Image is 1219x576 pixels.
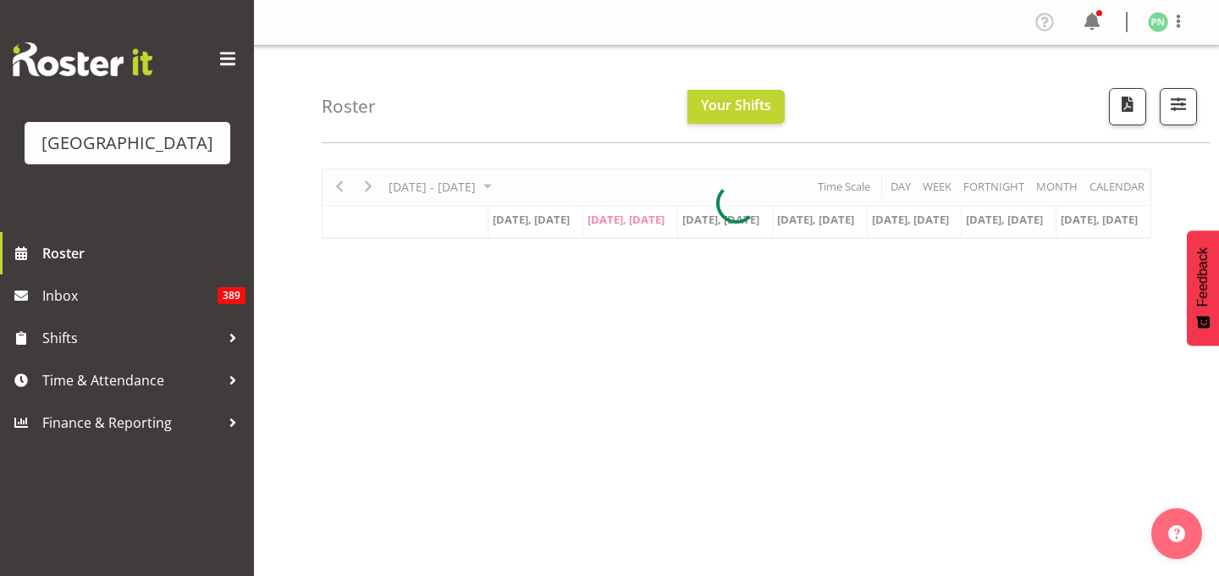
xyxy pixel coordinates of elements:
button: Filter Shifts [1160,88,1197,125]
span: Your Shifts [701,96,771,114]
span: 389 [218,287,245,304]
img: penny-navidad674.jpg [1148,12,1168,32]
img: Rosterit website logo [13,42,152,76]
span: Inbox [42,283,218,308]
span: Time & Attendance [42,368,220,393]
button: Download a PDF of the roster according to the set date range. [1109,88,1146,125]
h4: Roster [322,97,376,116]
span: Feedback [1195,247,1211,307]
span: Finance & Reporting [42,410,220,435]
button: Your Shifts [687,90,785,124]
span: Roster [42,241,245,266]
div: [GEOGRAPHIC_DATA] [41,130,213,156]
button: Feedback - Show survey [1187,230,1219,346]
img: help-xxl-2.png [1168,525,1185,542]
span: Shifts [42,325,220,351]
